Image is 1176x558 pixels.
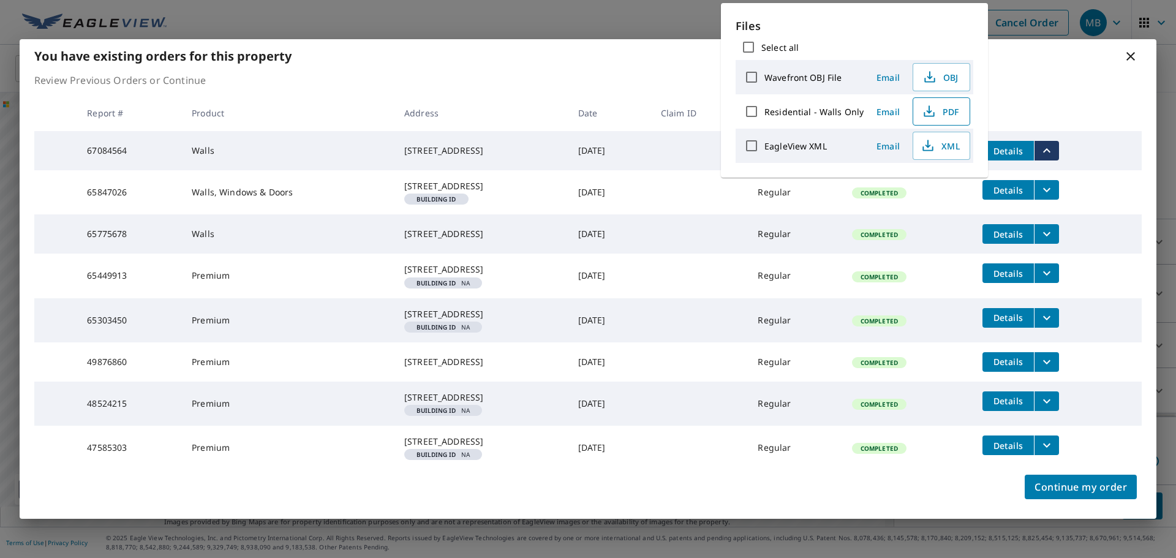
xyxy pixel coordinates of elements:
td: 65775678 [77,214,182,254]
td: Regular [748,426,842,470]
button: filesDropdownBtn-48524215 [1034,391,1059,411]
span: Details [990,145,1027,157]
em: Building ID [417,407,456,413]
td: Premium [182,426,394,470]
span: Completed [853,358,905,367]
td: [DATE] [568,382,651,426]
th: Report # [77,95,182,131]
td: 49876860 [77,342,182,382]
button: PDF [913,97,970,126]
span: NA [409,324,477,330]
span: Details [990,395,1027,407]
div: [STREET_ADDRESS] [404,180,559,192]
td: Regular [748,254,842,298]
button: detailsBtn-67084564 [982,141,1034,160]
span: Completed [853,189,905,197]
em: Building ID [417,324,456,330]
button: OBJ [913,63,970,91]
span: Completed [853,400,905,409]
label: Residential - Walls Only [764,106,864,118]
div: [STREET_ADDRESS] [404,356,559,368]
button: detailsBtn-49876860 [982,352,1034,372]
td: Premium [182,298,394,342]
span: NA [409,280,477,286]
td: [DATE] [568,131,651,170]
td: Walls [182,214,394,254]
span: PDF [921,104,960,119]
td: [DATE] [568,254,651,298]
td: Regular [748,342,842,382]
button: detailsBtn-47585303 [982,435,1034,455]
span: NA [409,407,477,413]
th: Product [182,95,394,131]
label: EagleView XML [764,140,827,152]
span: Completed [853,317,905,325]
td: Premium [182,254,394,298]
button: detailsBtn-65449913 [982,263,1034,283]
div: [STREET_ADDRESS] [404,308,559,320]
span: Completed [853,273,905,281]
span: Details [990,228,1027,240]
button: filesDropdownBtn-65775678 [1034,224,1059,244]
span: OBJ [921,70,960,85]
b: You have existing orders for this property [34,48,292,64]
span: Continue my order [1035,478,1127,496]
th: Date [568,95,651,131]
button: filesDropdownBtn-67084564 [1034,141,1059,160]
button: filesDropdownBtn-49876860 [1034,352,1059,372]
span: Email [873,72,903,83]
th: Address [394,95,568,131]
button: Continue my order [1025,475,1137,499]
td: 48524215 [77,382,182,426]
button: filesDropdownBtn-65303450 [1034,308,1059,328]
td: 67084564 [77,131,182,170]
td: 47585303 [77,426,182,470]
span: Completed [853,230,905,239]
button: Email [869,68,908,87]
button: filesDropdownBtn-65449913 [1034,263,1059,283]
em: Building ID [417,451,456,458]
td: Premium [182,342,394,382]
span: Email [873,140,903,152]
td: Regular [748,382,842,426]
span: Details [990,440,1027,451]
span: Email [873,106,903,118]
em: Building ID [417,196,456,202]
td: Walls [182,131,394,170]
td: Regular [748,214,842,254]
div: [STREET_ADDRESS] [404,263,559,276]
td: Regular [748,298,842,342]
button: detailsBtn-48524215 [982,391,1034,411]
button: detailsBtn-65847026 [982,180,1034,200]
p: Review Previous Orders or Continue [34,73,1142,88]
button: filesDropdownBtn-65847026 [1034,180,1059,200]
span: Details [990,184,1027,196]
button: detailsBtn-65775678 [982,224,1034,244]
button: Email [869,137,908,156]
p: Files [736,18,973,34]
div: [STREET_ADDRESS] [404,435,559,448]
div: [STREET_ADDRESS] [404,391,559,404]
button: Email [869,102,908,121]
td: [DATE] [568,214,651,254]
div: [STREET_ADDRESS] [404,228,559,240]
td: Premium [182,382,394,426]
button: filesDropdownBtn-47585303 [1034,435,1059,455]
td: [DATE] [568,342,651,382]
td: [DATE] [568,298,651,342]
td: 65303450 [77,298,182,342]
span: Details [990,356,1027,368]
span: XML [921,138,960,153]
button: XML [913,132,970,160]
span: Details [990,268,1027,279]
span: NA [409,451,477,458]
span: Details [990,312,1027,323]
td: [DATE] [568,170,651,214]
span: Completed [853,444,905,453]
td: Walls, Windows & Doors [182,170,394,214]
div: [STREET_ADDRESS] [404,145,559,157]
td: Regular [748,170,842,214]
td: [DATE] [568,426,651,470]
label: Wavefront OBJ File [764,72,842,83]
label: Select all [761,42,799,53]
